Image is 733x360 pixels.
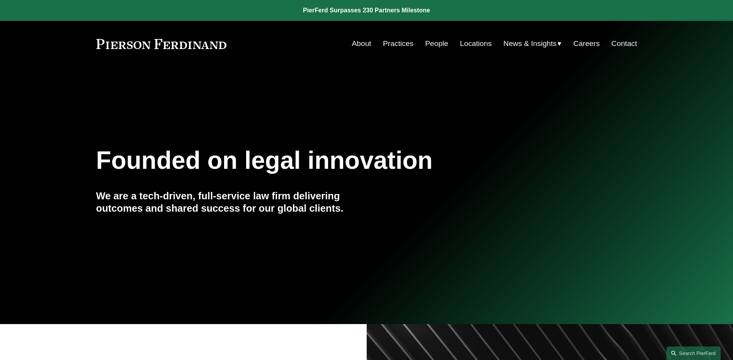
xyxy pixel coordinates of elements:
a: About [352,36,371,51]
span: News & Insights [503,37,557,51]
a: Locations [460,36,492,51]
a: People [425,36,448,51]
h4: We are a tech-driven, full-service law firm delivering outcomes and shared success for our global... [96,190,367,215]
a: Careers [573,36,600,51]
a: Practices [383,36,413,51]
h1: Founded on legal innovation [96,146,547,175]
a: Search this site [667,346,721,360]
a: Contact [611,36,637,51]
a: folder dropdown [503,36,562,51]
